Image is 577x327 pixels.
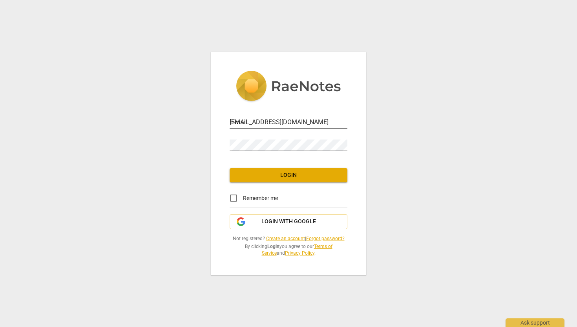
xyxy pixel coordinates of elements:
[243,194,278,202] span: Remember me
[230,214,347,229] button: Login with Google
[262,244,332,256] a: Terms of Service
[236,171,341,179] span: Login
[267,244,279,249] b: Login
[506,318,564,327] div: Ask support
[230,243,347,256] span: By clicking you agree to our and .
[306,236,345,241] a: Forgot password?
[261,218,316,226] span: Login with Google
[285,250,314,256] a: Privacy Policy
[236,71,341,103] img: 5ac2273c67554f335776073100b6d88f.svg
[266,236,305,241] a: Create an account
[230,235,347,242] span: Not registered? |
[230,168,347,182] button: Login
